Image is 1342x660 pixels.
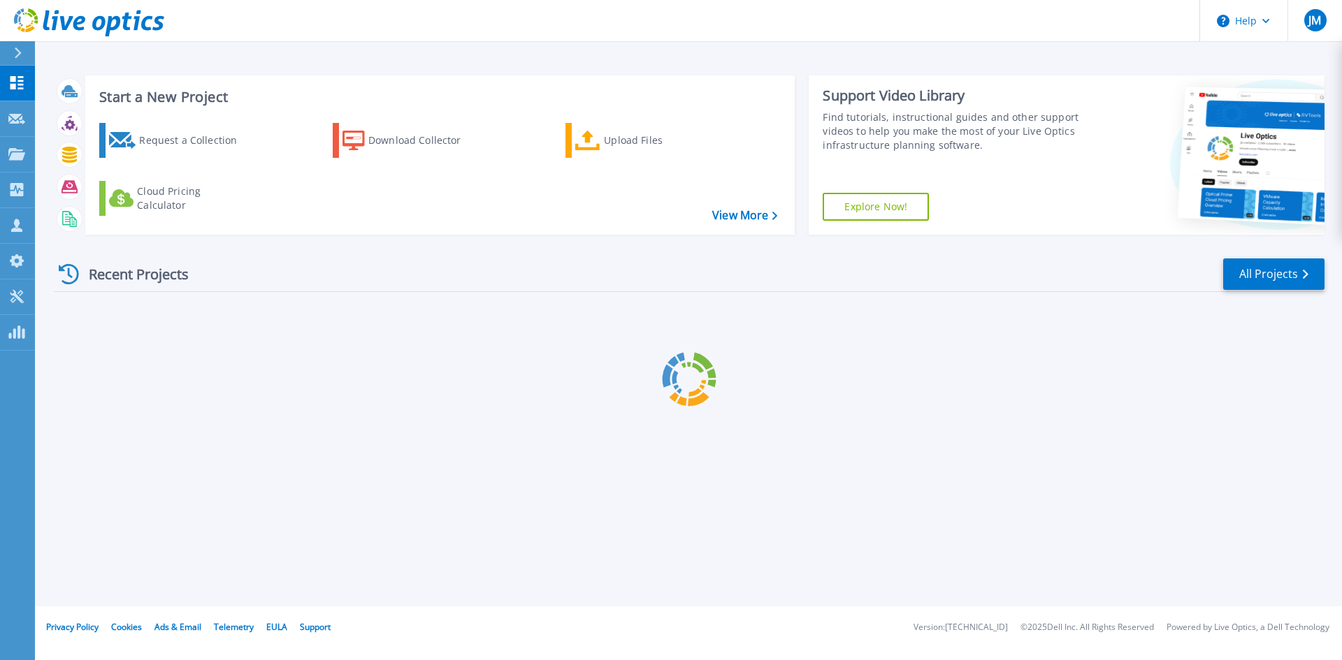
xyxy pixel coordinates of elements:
div: Download Collector [368,126,480,154]
div: Request a Collection [139,126,251,154]
a: Privacy Policy [46,621,99,633]
div: Cloud Pricing Calculator [137,184,249,212]
a: Request a Collection [99,123,255,158]
div: Recent Projects [54,257,208,291]
a: Ads & Email [154,621,201,633]
a: Explore Now! [823,193,929,221]
li: Version: [TECHNICAL_ID] [914,623,1008,632]
a: Cloud Pricing Calculator [99,181,255,216]
a: EULA [266,621,287,633]
a: Cookies [111,621,142,633]
li: © 2025 Dell Inc. All Rights Reserved [1020,623,1154,632]
div: Find tutorials, instructional guides and other support videos to help you make the most of your L... [823,110,1085,152]
a: Download Collector [333,123,489,158]
li: Powered by Live Optics, a Dell Technology [1167,623,1329,632]
div: Upload Files [604,126,716,154]
h3: Start a New Project [99,89,777,105]
a: Upload Files [565,123,721,158]
a: All Projects [1223,258,1325,290]
a: Telemetry [214,621,254,633]
a: Support [300,621,331,633]
span: JM [1308,15,1321,26]
a: View More [712,209,777,222]
div: Support Video Library [823,87,1085,105]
